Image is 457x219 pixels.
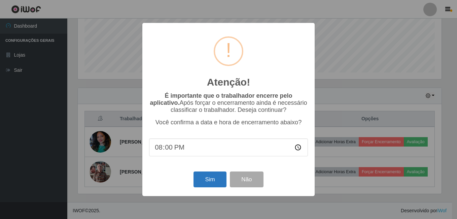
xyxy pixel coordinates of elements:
button: Sim [194,171,226,187]
b: É importante que o trabalhador encerre pelo aplicativo. [150,92,292,106]
button: Não [230,171,263,187]
h2: Atenção! [207,76,250,88]
p: Após forçar o encerramento ainda é necessário classificar o trabalhador. Deseja continuar? [149,92,308,114]
p: Você confirma a data e hora de encerramento abaixo? [149,119,308,126]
